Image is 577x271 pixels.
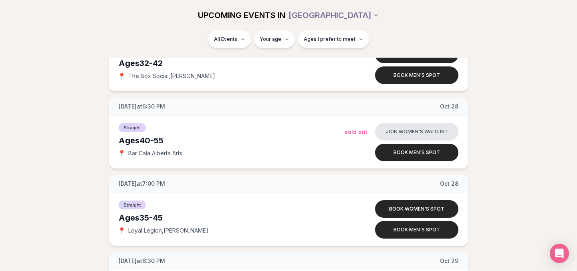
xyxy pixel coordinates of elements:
button: Book women's spot [375,200,458,218]
span: [DATE] at 7:00 PM [119,180,165,188]
span: 📍 [119,227,125,234]
div: Ages 40-55 [119,135,345,146]
span: Oct 29 [440,257,458,265]
div: Ages 32-42 [119,58,345,69]
span: Loyal Legion , [PERSON_NAME] [128,227,208,235]
span: All Events [214,36,237,42]
span: The Box Social , [PERSON_NAME] [128,72,215,80]
button: Your age [254,30,295,48]
button: Book men's spot [375,221,458,239]
div: Ages 35-45 [119,212,345,223]
span: Straight [119,201,146,209]
span: Oct 28 [440,180,458,188]
button: Ages I prefer to meet [298,30,369,48]
span: Oct 28 [440,102,458,110]
span: Straight [119,123,146,132]
span: Ages I prefer to meet [304,36,355,42]
span: 📍 [119,73,125,79]
button: Join women's waitlist [375,123,458,141]
span: Bar Cala , Alberta Arts [128,149,182,157]
button: Book men's spot [375,66,458,84]
button: Book men's spot [375,144,458,161]
button: [GEOGRAPHIC_DATA] [288,6,379,24]
span: UPCOMING EVENTS IN [198,10,285,21]
span: [DATE] at 6:30 PM [119,102,165,110]
span: [DATE] at 6:30 PM [119,257,165,265]
div: Open Intercom Messenger [550,244,569,263]
span: 📍 [119,150,125,157]
span: Your age [260,36,281,42]
button: All Events [208,30,251,48]
span: Sold Out [345,128,367,135]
